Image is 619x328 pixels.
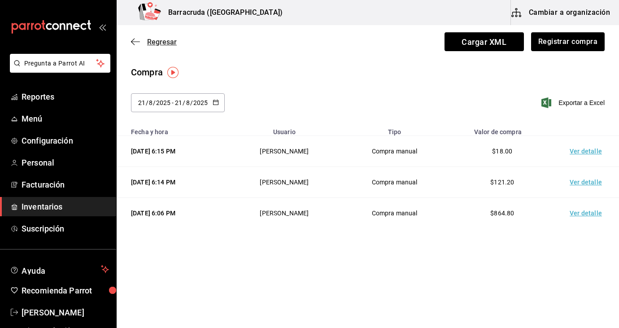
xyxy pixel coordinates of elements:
button: Exportar a Excel [543,97,605,108]
td: Compra manual [340,167,448,198]
th: Tipo [340,123,448,136]
td: Ver detalle [556,198,619,229]
th: Valor de compra [449,123,557,136]
div: [DATE] 6:06 PM [131,209,217,218]
td: Compra manual [340,136,448,167]
span: Configuración [22,135,109,147]
div: [DATE] 6:14 PM [131,178,217,187]
div: [DATE] 6:15 PM [131,147,217,156]
span: Regresar [147,38,177,46]
a: Pregunta a Parrot AI [6,65,110,74]
span: Ayuda [22,264,97,275]
span: Suscripción [22,223,109,235]
button: Regresar [131,38,177,46]
span: - [172,99,174,106]
button: open_drawer_menu [99,23,106,31]
span: / [146,99,148,106]
input: Day [138,99,146,106]
td: [PERSON_NAME] [228,198,340,229]
span: $121.20 [490,179,514,186]
input: Year [193,99,208,106]
span: Pregunta a Parrot AI [24,59,96,68]
button: Registrar compra [531,32,605,51]
input: Year [156,99,171,106]
span: / [153,99,156,106]
input: Month [148,99,153,106]
span: Reportes [22,91,109,103]
span: Inventarios [22,201,109,213]
td: Compra manual [340,198,448,229]
span: [PERSON_NAME] [22,306,109,319]
td: [PERSON_NAME] [228,167,340,198]
span: Cargar XML [445,32,524,51]
td: Ver detalle [556,167,619,198]
div: Compra [131,66,163,79]
input: Month [186,99,190,106]
td: [PERSON_NAME] [228,136,340,167]
span: $18.00 [492,148,512,155]
span: / [190,99,193,106]
span: Facturación [22,179,109,191]
span: $864.80 [490,210,514,217]
td: Ver detalle [556,136,619,167]
h3: Barracruda ([GEOGRAPHIC_DATA]) [161,7,283,18]
span: Personal [22,157,109,169]
span: Menú [22,113,109,125]
span: Recomienda Parrot [22,284,109,297]
img: Tooltip marker [167,67,179,78]
input: Day [174,99,183,106]
th: Usuario [228,123,340,136]
button: Pregunta a Parrot AI [10,54,110,73]
span: / [183,99,185,106]
th: Fecha y hora [117,123,228,136]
